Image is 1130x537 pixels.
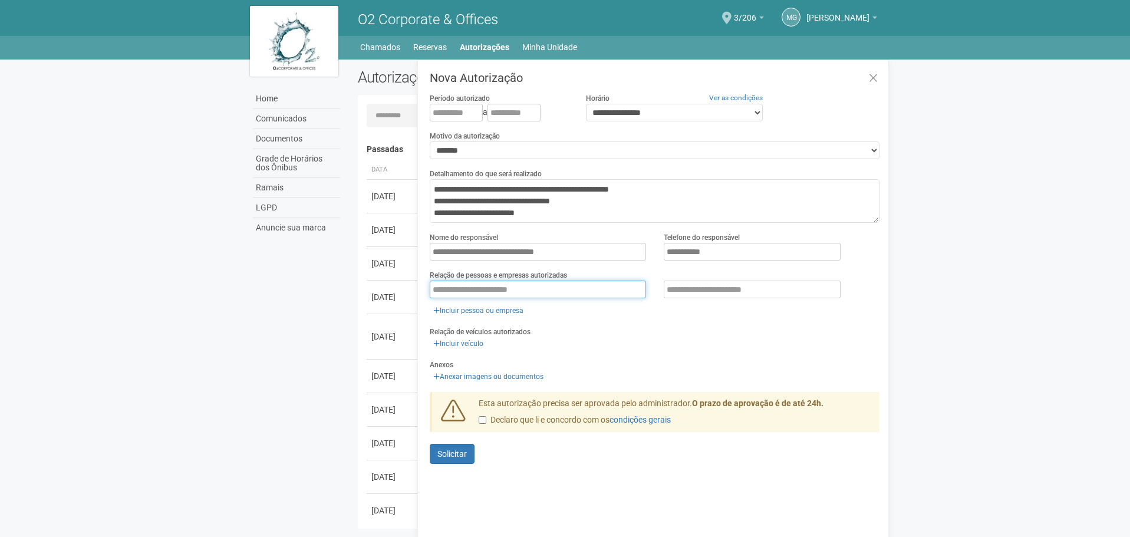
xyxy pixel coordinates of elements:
a: [PERSON_NAME] [806,15,877,24]
a: Home [253,89,340,109]
a: 3/206 [734,15,764,24]
div: [DATE] [371,505,415,516]
div: [DATE] [371,291,415,303]
label: Declaro que li e concordo com os [479,414,671,426]
a: Ramais [253,178,340,198]
a: Grade de Horários dos Ônibus [253,149,340,178]
div: [DATE] [371,331,415,342]
div: Esta autorização precisa ser aprovada pelo administrador. [470,398,880,432]
a: condições gerais [610,415,671,424]
a: Anuncie sua marca [253,218,340,238]
a: Autorizações [460,39,509,55]
button: Solicitar [430,444,475,464]
div: [DATE] [371,224,415,236]
a: LGPD [253,198,340,218]
span: Solicitar [437,449,467,459]
a: Documentos [253,129,340,149]
div: [DATE] [371,471,415,483]
h4: Passadas [367,145,872,154]
a: Comunicados [253,109,340,129]
label: Período autorizado [430,93,490,104]
span: 3/206 [734,2,756,22]
div: [DATE] [371,190,415,202]
h3: Nova Autorização [430,72,879,84]
h2: Autorizações [358,68,610,86]
a: Minha Unidade [522,39,577,55]
a: Ver as condições [709,94,763,102]
div: [DATE] [371,437,415,449]
a: Reservas [413,39,447,55]
img: logo.jpg [250,6,338,77]
label: Nome do responsável [430,232,498,243]
strong: O prazo de aprovação é de até 24h. [692,398,823,408]
span: O2 Corporate & Offices [358,11,498,28]
a: Incluir veículo [430,337,487,350]
input: Declaro que li e concordo com oscondições gerais [479,416,486,424]
label: Relação de veículos autorizados [430,327,531,337]
label: Telefone do responsável [664,232,740,243]
a: Anexar imagens ou documentos [430,370,547,383]
label: Anexos [430,360,453,370]
a: Incluir pessoa ou empresa [430,304,527,317]
a: MG [782,8,800,27]
label: Detalhamento do que será realizado [430,169,542,179]
div: [DATE] [371,370,415,382]
a: Chamados [360,39,400,55]
div: [DATE] [371,404,415,416]
div: a [430,104,568,121]
label: Horário [586,93,610,104]
label: Motivo da autorização [430,131,500,141]
div: [DATE] [371,258,415,269]
span: Monica Guedes [806,2,869,22]
label: Relação de pessoas e empresas autorizadas [430,270,567,281]
th: Data [367,160,420,180]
